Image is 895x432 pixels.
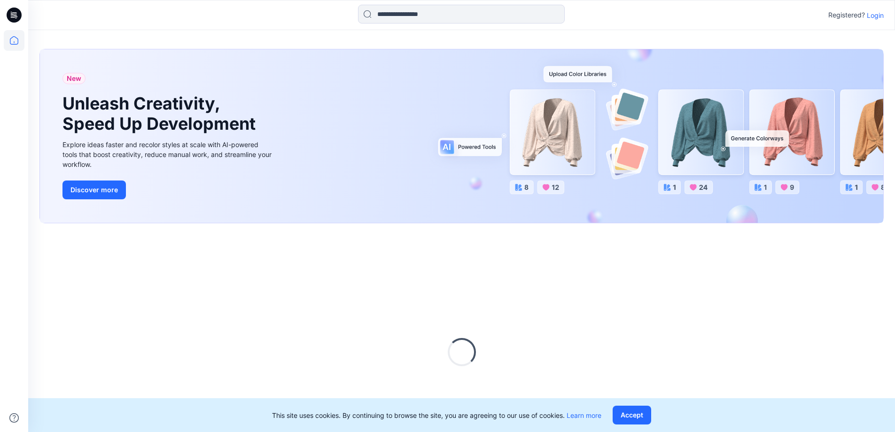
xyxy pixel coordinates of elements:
p: This site uses cookies. By continuing to browse the site, you are agreeing to our use of cookies. [272,410,601,420]
span: New [67,73,81,84]
p: Login [867,10,884,20]
button: Accept [613,406,651,424]
a: Learn more [567,411,601,419]
button: Discover more [62,181,126,199]
h1: Unleash Creativity, Speed Up Development [62,94,260,134]
p: Registered? [828,9,865,21]
a: Discover more [62,181,274,199]
div: Explore ideas faster and recolor styles at scale with AI-powered tools that boost creativity, red... [62,140,274,169]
